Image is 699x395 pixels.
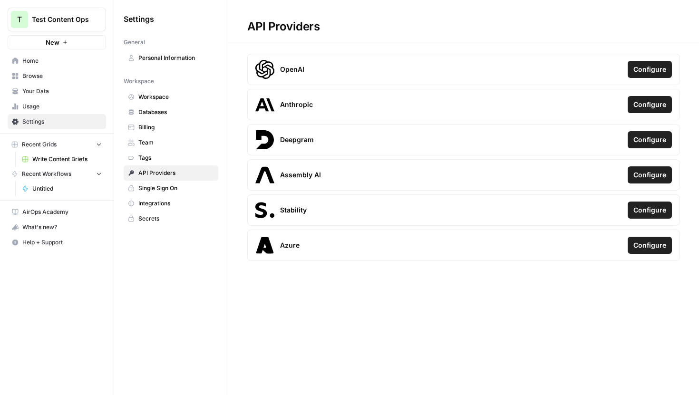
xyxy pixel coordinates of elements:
span: API Providers [138,169,214,177]
a: Untitled [18,181,106,196]
button: Configure [628,96,672,113]
span: Anthropic [280,100,313,109]
a: Tags [124,150,218,165]
a: Usage [8,99,106,114]
span: Billing [138,123,214,132]
span: Configure [633,65,666,74]
span: Databases [138,108,214,116]
span: Configure [633,170,666,180]
span: AirOps Academy [22,208,102,216]
span: Personal Information [138,54,214,62]
span: Write Content Briefs [32,155,102,164]
span: Usage [22,102,102,111]
span: Workspace [124,77,154,86]
span: Recent Workflows [22,170,71,178]
a: Single Sign On [124,181,218,196]
span: New [46,38,59,47]
span: T [17,14,22,25]
button: New [8,35,106,49]
span: Home [22,57,102,65]
span: Tags [138,154,214,162]
button: Help + Support [8,235,106,250]
button: Configure [628,61,672,78]
span: Configure [633,135,666,145]
a: Secrets [124,211,218,226]
span: Azure [280,241,300,250]
span: Settings [22,117,102,126]
button: What's new? [8,220,106,235]
button: Recent Grids [8,137,106,152]
span: Your Data [22,87,102,96]
a: Workspace [124,89,218,105]
a: API Providers [124,165,218,181]
span: Configure [633,100,666,109]
a: Browse [8,68,106,84]
span: Single Sign On [138,184,214,193]
button: Workspace: Test Content Ops [8,8,106,31]
span: Assembly AI [280,170,321,180]
a: AirOps Academy [8,204,106,220]
a: Write Content Briefs [18,152,106,167]
a: Databases [124,105,218,120]
span: Recent Grids [22,140,57,149]
span: Help + Support [22,238,102,247]
a: Integrations [124,196,218,211]
span: OpenAI [280,65,304,74]
span: Workspace [138,93,214,101]
span: Team [138,138,214,147]
button: Recent Workflows [8,167,106,181]
button: Configure [628,202,672,219]
span: Deepgram [280,135,314,145]
button: Configure [628,131,672,148]
a: Home [8,53,106,68]
a: Billing [124,120,218,135]
a: Personal Information [124,50,218,66]
a: Team [124,135,218,150]
span: Stability [280,205,307,215]
span: Settings [124,13,154,25]
a: Settings [8,114,106,129]
span: Browse [22,72,102,80]
div: API Providers [228,19,339,34]
a: Your Data [8,84,106,99]
span: Untitled [32,184,102,193]
span: Configure [633,241,666,250]
button: Configure [628,237,672,254]
span: Secrets [138,214,214,223]
span: General [124,38,145,47]
span: Integrations [138,199,214,208]
button: Configure [628,166,672,183]
span: Test Content Ops [32,15,89,24]
span: Configure [633,205,666,215]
